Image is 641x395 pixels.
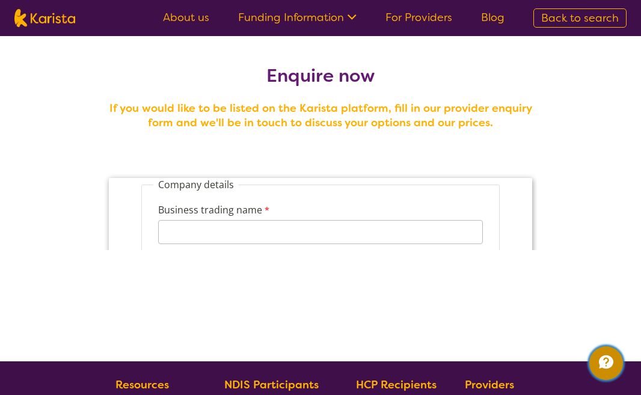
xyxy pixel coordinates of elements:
legend: Company details [49,18,135,31]
a: Funding Information [238,10,357,25]
label: Business trading name [54,43,168,60]
b: Providers [465,378,514,392]
h4: If you would like to be listed on the Karista platform, fill in our provider enquiry form and we'... [104,101,537,130]
button: Channel Menu [589,346,623,380]
h2: Enquire now [104,65,537,87]
a: About us [163,10,209,25]
span: Back to search [541,11,619,25]
a: Blog [481,10,505,25]
b: HCP Recipients [356,378,437,392]
a: Back to search [533,8,627,28]
b: NDIS Participants [224,378,319,392]
img: Karista logo [14,9,75,27]
b: Resources [115,378,169,392]
a: For Providers [385,10,452,25]
input: Business trading name [54,60,379,84]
